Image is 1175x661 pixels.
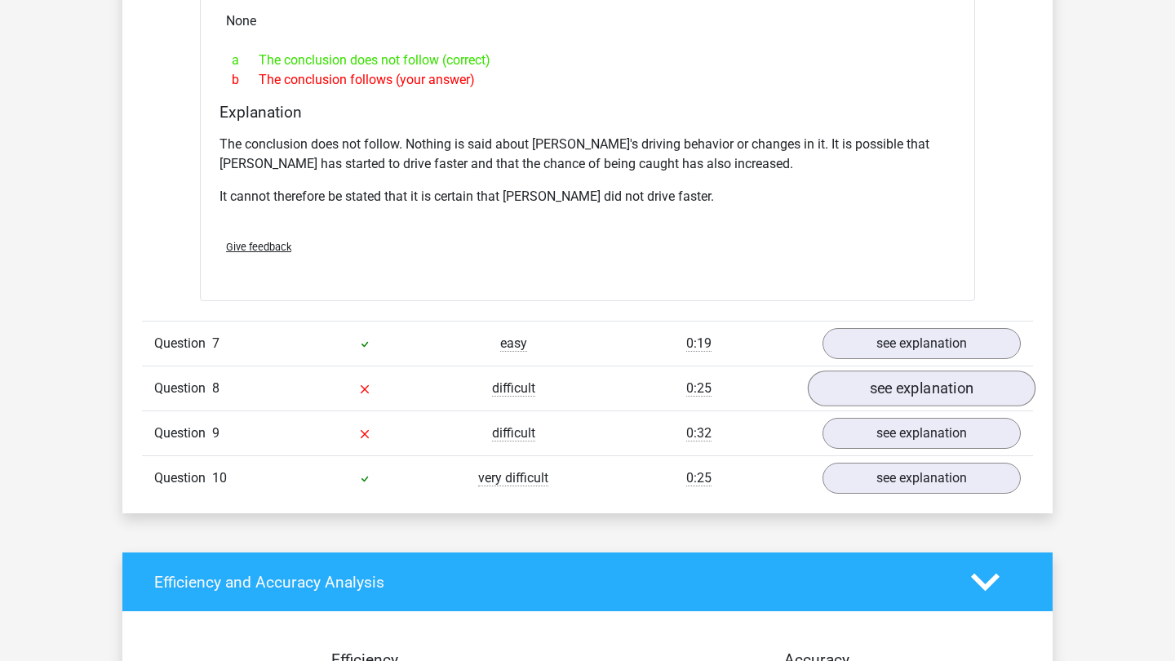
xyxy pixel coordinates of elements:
div: The conclusion follows (your answer) [219,70,956,90]
span: difficult [492,380,535,397]
div: None [213,5,962,38]
a: see explanation [822,418,1021,449]
h4: Explanation [219,103,956,122]
div: The conclusion does not follow (correct) [219,51,956,70]
span: 10 [212,470,227,486]
p: The conclusion does not follow. Nothing is said about [PERSON_NAME]'s driving behavior or changes... [219,135,956,174]
span: 8 [212,380,219,396]
span: 0:19 [686,335,712,352]
a: see explanation [822,328,1021,359]
span: 0:25 [686,380,712,397]
a: see explanation [808,370,1035,406]
h4: Efficiency and Accuracy Analysis [154,573,947,592]
p: It cannot therefore be stated that it is certain that [PERSON_NAME] did not drive faster. [219,187,956,206]
span: 0:25 [686,470,712,486]
span: very difficult [478,470,548,486]
span: Question [154,424,212,443]
span: 0:32 [686,425,712,441]
span: 9 [212,425,219,441]
span: 7 [212,335,219,351]
span: a [232,51,259,70]
span: Question [154,379,212,398]
span: easy [500,335,527,352]
span: difficult [492,425,535,441]
span: b [232,70,259,90]
a: see explanation [822,463,1021,494]
span: Question [154,334,212,353]
span: Give feedback [226,241,291,253]
span: Question [154,468,212,488]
